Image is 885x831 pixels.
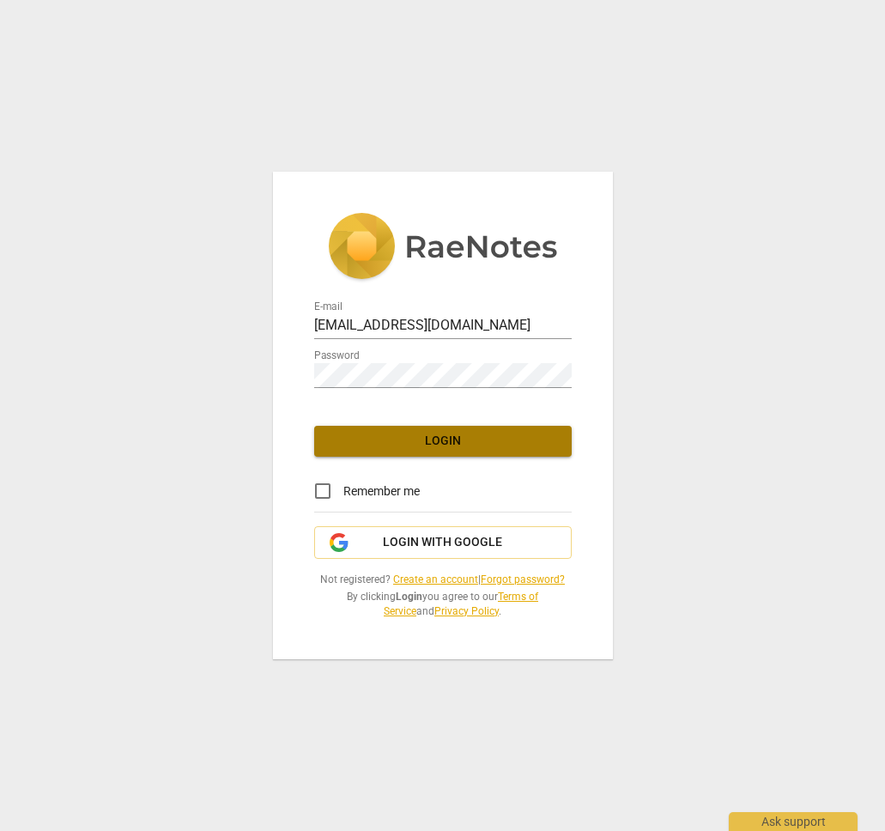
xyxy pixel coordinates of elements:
span: Not registered? | [314,573,572,587]
a: Forgot password? [481,573,565,585]
button: Login with Google [314,526,572,559]
span: By clicking you agree to our and . [314,590,572,618]
span: Remember me [343,482,420,500]
a: Create an account [393,573,478,585]
span: Login [328,433,558,450]
b: Login [396,591,422,603]
label: E-mail [314,302,342,312]
a: Privacy Policy [434,605,499,617]
button: Login [314,426,572,457]
a: Terms of Service [384,591,538,617]
img: 5ac2273c67554f335776073100b6d88f.svg [328,213,558,283]
label: Password [314,351,360,361]
div: Ask support [729,812,858,831]
span: Login with Google [383,534,502,551]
